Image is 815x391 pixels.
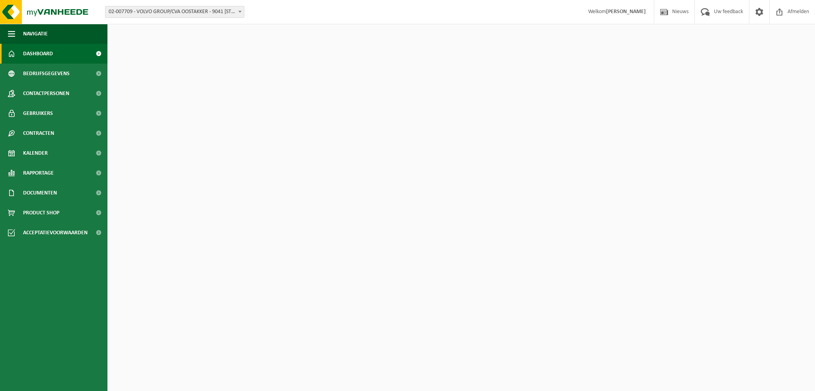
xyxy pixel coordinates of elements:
[23,183,57,203] span: Documenten
[105,6,244,18] span: 02-007709 - VOLVO GROUP/CVA OOSTAKKER - 9041 OOSTAKKER, SMALLEHEERWEG 31
[23,203,59,223] span: Product Shop
[23,64,70,84] span: Bedrijfsgegevens
[23,103,53,123] span: Gebruikers
[606,9,646,15] strong: [PERSON_NAME]
[23,223,88,243] span: Acceptatievoorwaarden
[23,84,69,103] span: Contactpersonen
[23,143,48,163] span: Kalender
[23,44,53,64] span: Dashboard
[23,123,54,143] span: Contracten
[23,24,48,44] span: Navigatie
[23,163,54,183] span: Rapportage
